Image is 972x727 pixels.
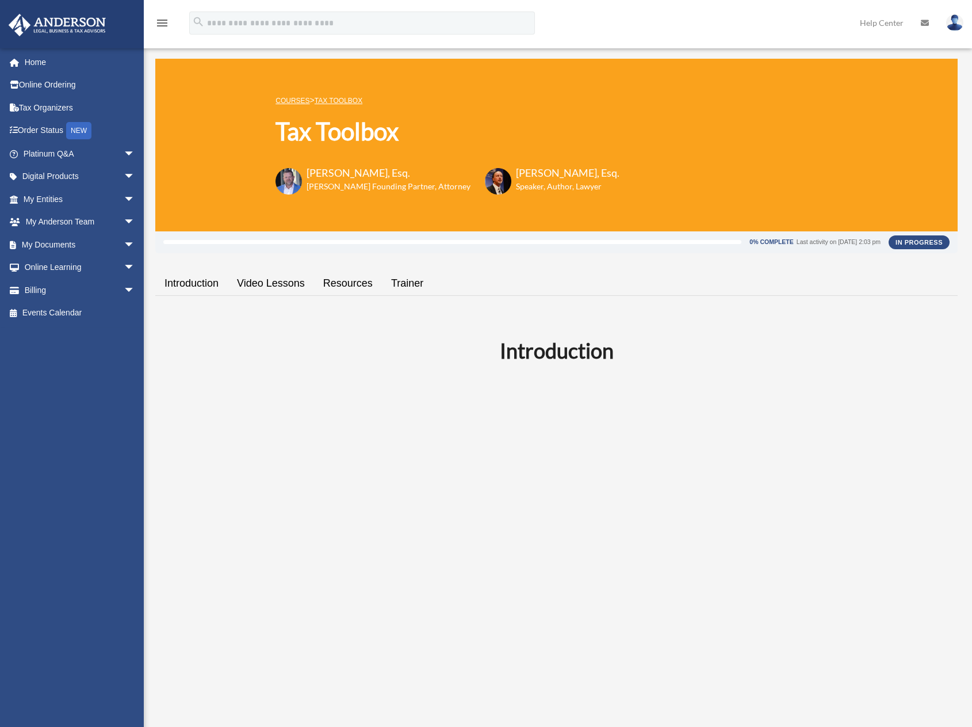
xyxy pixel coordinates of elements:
[8,302,152,325] a: Events Calendar
[192,16,205,28] i: search
[124,142,147,166] span: arrow_drop_down
[485,168,511,195] img: Scott-Estill-Headshot.png
[275,168,302,195] img: Toby-circle-head.png
[8,74,152,97] a: Online Ordering
[275,93,619,108] p: >
[124,188,147,211] span: arrow_drop_down
[314,267,382,300] a: Resources
[516,181,605,192] h6: Speaker, Author, Lawyer
[8,165,152,188] a: Digital Productsarrow_drop_down
[382,267,433,300] a: Trainer
[307,166,470,180] h3: [PERSON_NAME], Esq.
[124,256,147,280] span: arrow_drop_down
[946,14,963,31] img: User Pic
[8,211,152,234] a: My Anderson Teamarrow_drop_down
[66,122,91,139] div: NEW
[5,14,109,36] img: Anderson Advisors Platinum Portal
[124,233,147,257] span: arrow_drop_down
[8,256,152,279] a: Online Learningarrow_drop_down
[797,239,881,245] div: Last activity on [DATE] 2:03 pm
[8,188,152,211] a: My Entitiesarrow_drop_down
[155,16,169,30] i: menu
[516,166,619,180] h3: [PERSON_NAME], Esq.
[8,233,152,256] a: My Documentsarrow_drop_down
[162,336,951,365] h2: Introduction
[228,267,314,300] a: Video Lessons
[8,96,152,119] a: Tax Organizers
[269,386,844,710] iframe: Introduction to the Tax Toolbox
[8,279,152,302] a: Billingarrow_drop_down
[889,235,950,249] div: In Progress
[275,115,619,149] h1: Tax Toolbox
[307,181,470,192] h6: [PERSON_NAME] Founding Partner, Attorney
[749,239,793,245] div: 0% Complete
[8,51,152,74] a: Home
[8,142,152,165] a: Platinum Q&Aarrow_drop_down
[124,165,147,189] span: arrow_drop_down
[155,267,228,300] a: Introduction
[155,20,169,30] a: menu
[124,279,147,302] span: arrow_drop_down
[275,97,309,105] a: COURSES
[124,211,147,234] span: arrow_drop_down
[8,119,152,143] a: Order StatusNEW
[315,97,362,105] a: Tax Toolbox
